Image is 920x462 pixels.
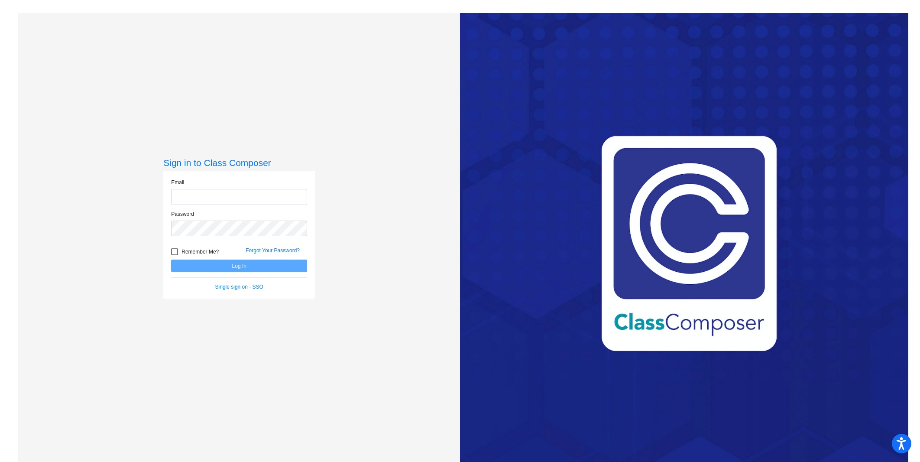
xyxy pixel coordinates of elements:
span: Remember Me? [181,247,219,257]
label: Password [171,210,194,218]
a: Forgot Your Password? [246,247,300,254]
a: Single sign on - SSO [215,284,263,290]
label: Email [171,179,184,186]
button: Log In [171,260,307,272]
h3: Sign in to Class Composer [163,157,315,168]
